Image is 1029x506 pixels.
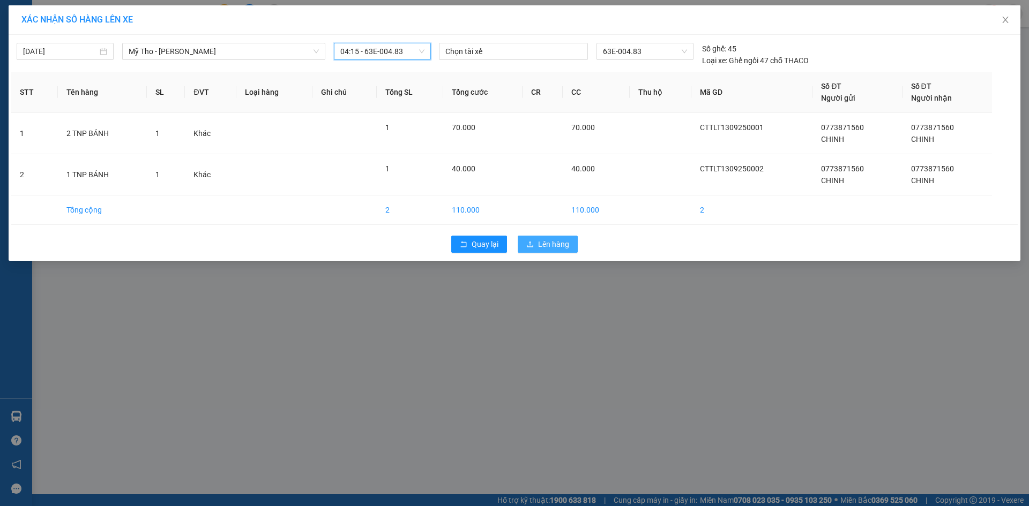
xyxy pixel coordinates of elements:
[702,43,726,55] span: Số ghế:
[11,154,58,195] td: 2
[452,164,475,173] span: 40.000
[58,154,147,195] td: 1 TNP BÁNH
[155,129,160,138] span: 1
[129,43,319,59] span: Mỹ Tho - Hồ Chí Minh
[821,82,841,90] span: Số ĐT
[312,72,377,113] th: Ghi chú
[911,176,934,185] span: CHINH
[821,135,844,144] span: CHINH
[990,5,1020,35] button: Close
[911,123,954,132] span: 0773871560
[185,154,236,195] td: Khác
[452,123,475,132] span: 70.000
[23,46,98,57] input: 13/09/2025
[147,72,185,113] th: SL
[21,14,133,25] span: XÁC NHẬN SỐ HÀNG LÊN XE
[518,236,578,253] button: uploadLên hàng
[377,195,443,225] td: 2
[563,72,630,113] th: CC
[702,43,736,55] div: 45
[702,55,727,66] span: Loại xe:
[58,72,147,113] th: Tên hàng
[700,123,764,132] span: CTTLT1309250001
[538,238,569,250] span: Lên hàng
[185,72,236,113] th: ĐVT
[911,164,954,173] span: 0773871560
[821,94,855,102] span: Người gửi
[443,195,523,225] td: 110.000
[155,170,160,179] span: 1
[526,240,534,249] span: upload
[691,72,812,113] th: Mã GD
[821,176,844,185] span: CHINH
[700,164,764,173] span: CTTLT1309250002
[377,72,443,113] th: Tổng SL
[571,164,595,173] span: 40.000
[702,55,809,66] div: Ghế ngồi 47 chỗ THACO
[443,72,523,113] th: Tổng cước
[385,164,390,173] span: 1
[571,123,595,132] span: 70.000
[340,43,424,59] span: 04:15 - 63E-004.83
[911,135,934,144] span: CHINH
[821,123,864,132] span: 0773871560
[691,195,812,225] td: 2
[11,113,58,154] td: 1
[385,123,390,132] span: 1
[185,113,236,154] td: Khác
[630,72,691,113] th: Thu hộ
[821,164,864,173] span: 0773871560
[460,240,467,249] span: rollback
[236,72,312,113] th: Loại hàng
[563,195,630,225] td: 110.000
[11,72,58,113] th: STT
[451,236,507,253] button: rollbackQuay lại
[313,48,319,55] span: down
[1001,16,1010,24] span: close
[472,238,498,250] span: Quay lại
[603,43,687,59] span: 63E-004.83
[911,94,952,102] span: Người nhận
[58,113,147,154] td: 2 TNP BÁNH
[523,72,563,113] th: CR
[911,82,931,90] span: Số ĐT
[58,195,147,225] td: Tổng cộng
